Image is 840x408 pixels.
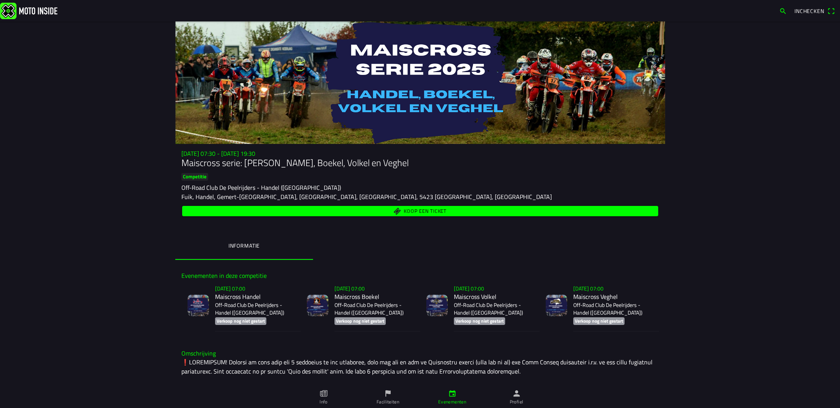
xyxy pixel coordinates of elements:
[546,295,567,316] img: Qzz3XpJe9CX2fo2R8mU2NtGNOJF1HLEIYfRzcqV9.png
[455,317,504,325] ion-text: Verkoop nog niet gestart
[384,389,392,398] ion-icon: flag
[334,293,414,300] h2: Maiscross Boekel
[334,301,414,317] p: Off-Road Club De Peelrijders - Handel ([GEOGRAPHIC_DATA])
[181,192,552,201] ion-text: Fuik, Handel, Gemert-[GEOGRAPHIC_DATA], [GEOGRAPHIC_DATA], [GEOGRAPHIC_DATA], 5423 [GEOGRAPHIC_DA...
[320,398,327,405] ion-label: Info
[454,284,484,292] ion-text: [DATE] 07:00
[181,183,341,192] ion-text: Off-Road Club De Peelrijders - Handel ([GEOGRAPHIC_DATA])
[438,398,466,405] ion-label: Evenementen
[215,284,245,292] ion-text: [DATE] 07:00
[217,317,265,325] ion-text: Verkoop nog niet gestart
[188,295,209,316] img: w5xznwbrPMUGQxCx6SLC4sB6EgMurxnB4Y1T7tx4.png
[454,301,533,317] p: Off-Road Club De Peelrijders - Handel ([GEOGRAPHIC_DATA])
[512,389,521,398] ion-icon: person
[183,173,207,180] ion-text: Competitie
[454,293,533,300] h2: Maiscross Volkel
[228,242,259,250] ion-label: Informatie
[510,398,524,405] ion-label: Profiel
[448,389,457,398] ion-icon: calendar
[334,284,365,292] ion-text: [DATE] 07:00
[181,272,659,279] h3: Evenementen in deze competitie
[181,157,659,168] h1: Maiscross serie: [PERSON_NAME], Boekel, Volkel en Veghel
[575,317,623,325] ion-text: Verkoop nog niet gestart
[573,301,653,317] p: Off-Road Club De Peelrijders - Handel ([GEOGRAPHIC_DATA])
[181,350,659,357] h3: Omschrijving
[377,398,399,405] ion-label: Faciliteiten
[181,150,659,157] h3: [DATE] 07:30 - [DATE] 19:30
[215,301,295,317] p: Off-Road Club De Peelrijders - Handel ([GEOGRAPHIC_DATA])
[573,284,603,292] ion-text: [DATE] 07:00
[215,293,295,300] h2: Maiscross Handel
[320,389,328,398] ion-icon: paper
[336,317,384,325] ion-text: Verkoop nog niet gestart
[426,295,448,316] img: jKQ4Bu17442Pg5V7PweO1zYUWtn6oJrCjWyKa3DF.png
[573,293,653,300] h2: Maiscross Veghel
[775,4,791,17] a: search
[791,4,838,17] a: Incheckenqr scanner
[307,295,328,316] img: XbRrYeqjX6RoNa9GiOPfnf7iQUAKusBh4upS6KNz.png
[404,209,447,214] span: Koop een ticket
[794,7,824,15] span: Inchecken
